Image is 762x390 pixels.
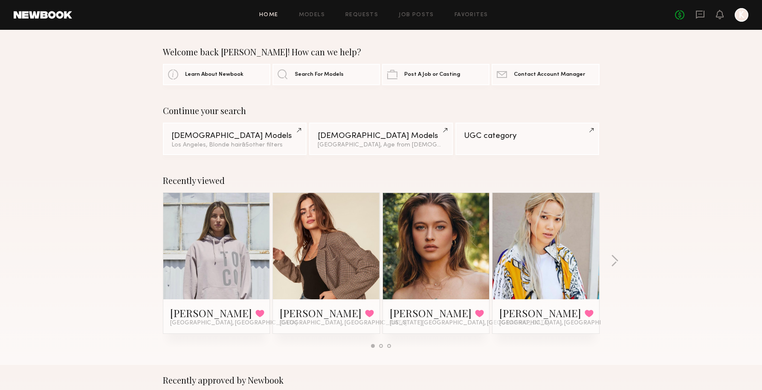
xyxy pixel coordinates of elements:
div: Recently viewed [163,175,600,186]
div: [GEOGRAPHIC_DATA], Age from [DEMOGRAPHIC_DATA]. [318,142,444,148]
div: Los Angeles, Blonde hair [171,142,298,148]
a: [PERSON_NAME] [390,306,472,320]
span: Contact Account Manager [514,72,585,77]
a: K [735,8,748,22]
span: [US_STATE][GEOGRAPHIC_DATA], [GEOGRAPHIC_DATA] [390,320,549,327]
div: UGC category [464,132,591,140]
span: Learn About Newbook [185,72,243,77]
a: Learn About Newbook [163,64,270,85]
span: Search For Models [295,72,344,77]
span: [GEOGRAPHIC_DATA], [GEOGRAPHIC_DATA] [280,320,407,327]
a: Favorites [455,12,488,18]
a: Contact Account Manager [492,64,599,85]
div: Welcome back [PERSON_NAME]! How can we help? [163,47,600,57]
a: Models [299,12,325,18]
div: Recently approved by Newbook [163,375,600,385]
a: UGC category [455,123,599,155]
a: [PERSON_NAME] [499,306,581,320]
div: Continue your search [163,106,600,116]
span: & 5 other filter s [242,142,283,148]
span: Post A Job or Casting [404,72,460,77]
a: Post A Job or Casting [382,64,490,85]
span: [GEOGRAPHIC_DATA], [GEOGRAPHIC_DATA] [170,320,297,327]
a: [PERSON_NAME] [280,306,362,320]
a: Job Posts [399,12,434,18]
a: Requests [345,12,378,18]
span: [GEOGRAPHIC_DATA], [GEOGRAPHIC_DATA] [499,320,626,327]
a: [PERSON_NAME] [170,306,252,320]
div: [DEMOGRAPHIC_DATA] Models [318,132,444,140]
div: [DEMOGRAPHIC_DATA] Models [171,132,298,140]
a: [DEMOGRAPHIC_DATA] ModelsLos Angeles, Blonde hair&5other filters [163,123,307,155]
a: [DEMOGRAPHIC_DATA] Models[GEOGRAPHIC_DATA], Age from [DEMOGRAPHIC_DATA]. [309,123,453,155]
a: Home [259,12,278,18]
a: Search For Models [272,64,380,85]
